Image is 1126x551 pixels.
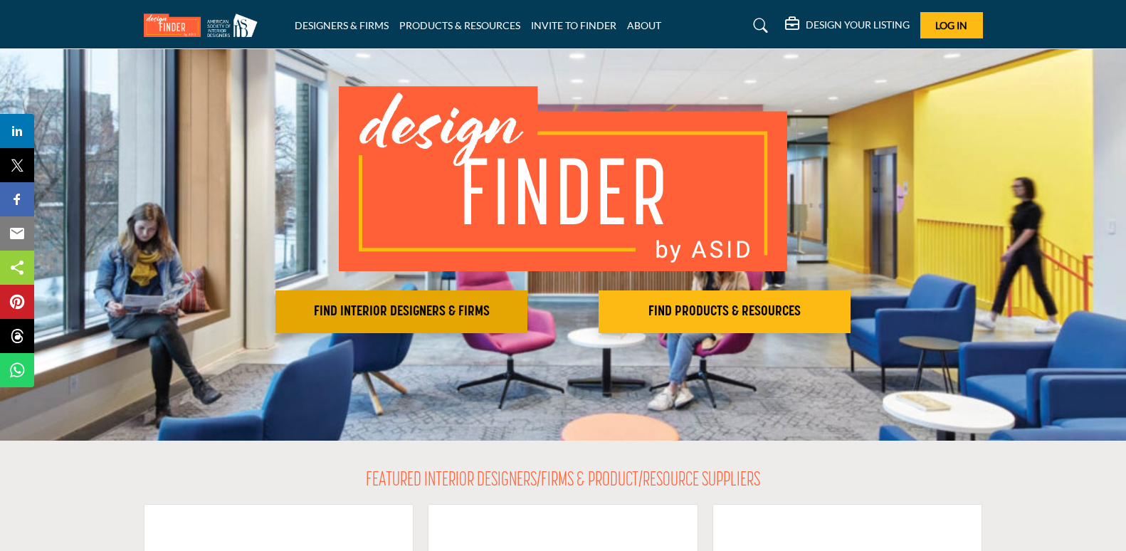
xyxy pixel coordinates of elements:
[920,12,983,38] button: Log In
[603,303,846,320] h2: FIND PRODUCTS & RESOURCES
[280,303,523,320] h2: FIND INTERIOR DESIGNERS & FIRMS
[806,19,910,31] h5: DESIGN YOUR LISTING
[295,19,389,31] a: DESIGNERS & FIRMS
[740,14,777,37] a: Search
[627,19,661,31] a: ABOUT
[531,19,616,31] a: INVITE TO FINDER
[785,17,910,34] div: DESIGN YOUR LISTING
[366,469,760,493] h2: FEATURED INTERIOR DESIGNERS/FIRMS & PRODUCT/RESOURCE SUPPLIERS
[339,86,787,271] img: image
[599,290,851,333] button: FIND PRODUCTS & RESOURCES
[935,19,967,31] span: Log In
[275,290,527,333] button: FIND INTERIOR DESIGNERS & FIRMS
[144,14,265,37] img: Site Logo
[399,19,520,31] a: PRODUCTS & RESOURCES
